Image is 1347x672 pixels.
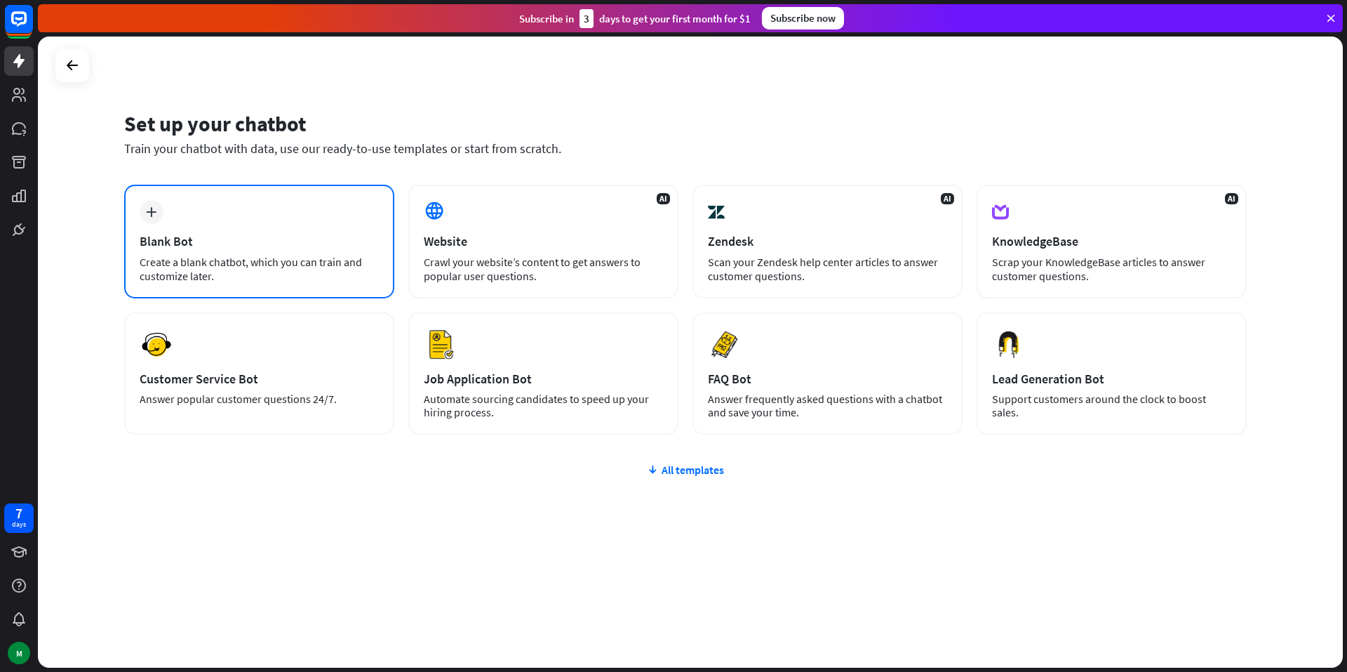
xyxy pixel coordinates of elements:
[124,140,1247,157] div: Train your chatbot with data, use our ready-to-use templates or start from scratch.
[424,255,663,283] div: Crawl your website’s content to get answers to popular user questions.
[992,393,1231,419] div: Support customers around the clock to boost sales.
[4,503,34,533] a: 7 days
[708,393,947,419] div: Answer frequently asked questions with a chatbot and save your time.
[424,393,663,419] div: Automate sourcing candidates to speed up your hiring process.
[992,371,1231,387] div: Lead Generation Bot
[657,193,670,204] span: AI
[708,233,947,249] div: Zendesk
[15,507,22,520] div: 7
[992,233,1231,249] div: KnowledgeBase
[519,9,751,28] div: Subscribe in days to get your first month for $1
[8,642,30,664] div: M
[708,371,947,387] div: FAQ Bot
[762,7,844,29] div: Subscribe now
[708,255,947,283] div: Scan your Zendesk help center articles to answer customer questions.
[12,520,26,529] div: days
[424,371,663,387] div: Job Application Bot
[124,463,1247,477] div: All templates
[579,9,594,28] div: 3
[140,255,379,283] div: Create a blank chatbot, which you can train and customize later.
[124,110,1247,137] div: Set up your chatbot
[140,393,379,406] div: Answer popular customer questions 24/7.
[146,207,156,217] i: plus
[140,371,379,387] div: Customer Service Bot
[941,193,954,204] span: AI
[140,233,379,249] div: Blank Bot
[11,6,53,48] button: Open LiveChat chat widget
[424,233,663,249] div: Website
[1225,193,1238,204] span: AI
[992,255,1231,283] div: Scrap your KnowledgeBase articles to answer customer questions.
